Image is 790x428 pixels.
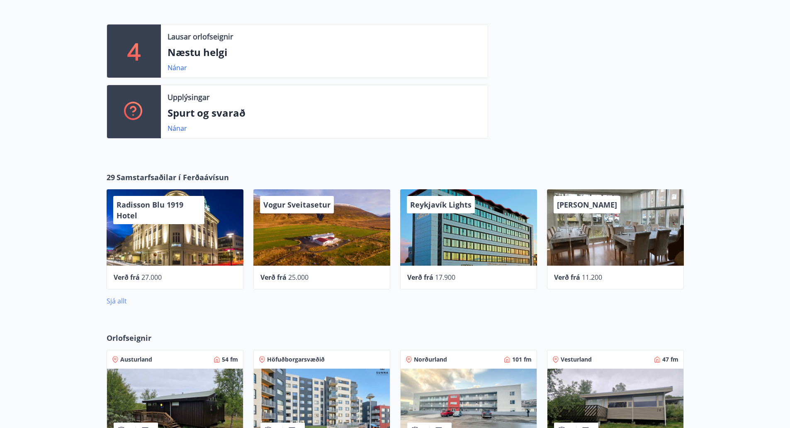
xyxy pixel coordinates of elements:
[554,273,580,282] span: Verð frá
[414,355,447,364] span: Norðurland
[120,355,152,364] span: Austurland
[260,273,287,282] span: Verð frá
[288,273,309,282] span: 25.000
[662,355,678,364] span: 47 fm
[168,63,187,72] a: Nánar
[222,355,238,364] span: 54 fm
[168,124,187,133] a: Nánar
[117,200,183,220] span: Radisson Blu 1919 Hotel
[410,200,472,210] span: Reykjavík Lights
[557,200,617,210] span: [PERSON_NAME]
[435,273,455,282] span: 17.900
[168,106,481,120] p: Spurt og svarað
[582,273,602,282] span: 11.200
[141,273,162,282] span: 27.000
[267,355,325,364] span: Höfuðborgarsvæðið
[127,35,141,67] p: 4
[117,172,229,183] span: Samstarfsaðilar í Ferðaávísun
[512,355,532,364] span: 101 fm
[114,273,140,282] span: Verð frá
[168,92,209,103] p: Upplýsingar
[407,273,433,282] span: Verð frá
[107,296,127,306] a: Sjá allt
[107,333,151,343] span: Orlofseignir
[168,45,481,59] p: Næstu helgi
[107,172,115,183] span: 29
[561,355,592,364] span: Vesturland
[263,200,331,210] span: Vogur Sveitasetur
[168,31,233,42] p: Lausar orlofseignir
